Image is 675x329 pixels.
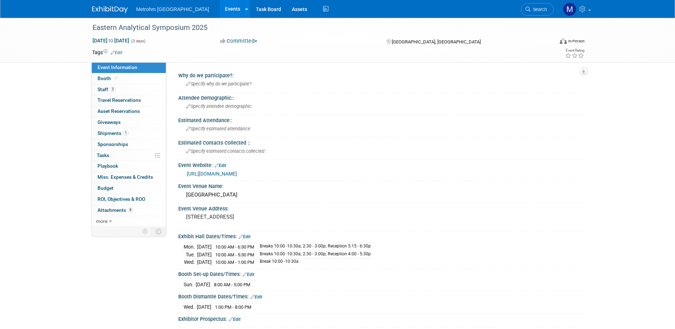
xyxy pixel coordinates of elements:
[178,231,583,240] div: Exhibit Hall Dates/Times:
[178,269,583,278] div: Booth Set-up Dates/Times:
[110,87,115,92] span: 3
[97,163,118,169] span: Playbook
[215,163,226,168] a: Edit
[97,75,119,81] span: Booth
[97,207,133,213] span: Attachments
[255,243,371,251] td: Breaks 10:00 -10:30a; 2:30 - 3:00p; Reception 5:15 - 6:30p
[111,50,122,55] a: Edit
[131,39,146,43] span: (3 days)
[151,227,166,236] td: Toggle Event Tabs
[96,218,107,224] span: more
[184,189,578,200] div: [GEOGRAPHIC_DATA]
[239,234,251,239] a: Edit
[97,141,128,147] span: Sponsorships
[107,38,114,43] span: to
[97,185,114,191] span: Budget
[114,76,118,80] i: Booth reservation complete
[186,104,253,109] span: Specify attendee demographic:
[565,49,584,52] div: Event Rating
[97,64,137,70] span: Event Information
[92,95,166,106] a: Travel Reservations
[197,251,212,258] td: [DATE]
[136,6,209,12] span: Metrohm [GEOGRAPHIC_DATA]
[218,37,260,45] button: Committed
[92,84,166,95] a: Staff3
[92,37,130,44] span: [DATE] [DATE]
[178,314,583,323] div: Exhibitor Prospectus:
[512,37,585,48] div: Event Format
[184,243,197,251] td: Mon.
[392,39,481,45] span: [GEOGRAPHIC_DATA], [GEOGRAPHIC_DATA]
[128,207,133,213] span: 8
[97,119,121,125] span: Giveaways
[90,21,543,34] div: Eastern Analytical Symposium 2025
[243,272,254,277] a: Edit
[196,281,210,288] td: [DATE]
[123,130,128,136] span: 1
[178,291,583,301] div: Booth Dismantle Dates/Times:
[184,258,197,266] td: Wed.
[187,171,237,177] a: [URL][DOMAIN_NAME]
[255,258,371,266] td: Break 10:00 -10:30a
[531,7,547,12] span: Search
[255,251,371,258] td: Breaks 10:00 -10:30a; 2:30 - 3:00p; Reception 4:00 - 5:30p
[229,317,241,322] a: Edit
[178,181,583,190] div: Event Venue Name:
[97,87,115,92] span: Staff
[97,130,128,136] span: Shipments
[184,281,196,288] td: Sun.
[178,70,583,79] div: Why do we participate?:
[97,97,141,103] span: Travel Reservations
[92,49,122,56] td: Tags
[184,303,197,311] td: Wed.
[186,126,251,131] span: Specify estimated attendance:
[97,108,140,114] span: Asset Reservations
[97,174,153,180] span: Misc. Expenses & Credits
[178,93,583,101] div: Attendee Demographic::
[92,128,166,139] a: Shipments1
[92,62,166,73] a: Event Information
[92,216,166,227] a: more
[92,73,166,84] a: Booth
[568,38,585,44] div: In-Person
[178,203,583,212] div: Event Venue Address:
[178,160,583,169] div: Event Website:
[214,282,250,287] span: 8:00 AM - 5:00 PM
[92,183,166,194] a: Budget
[197,258,212,266] td: [DATE]
[97,152,109,158] span: Tasks
[186,81,252,87] span: Specify why do we participate?
[92,205,166,216] a: Attachments8
[215,252,254,257] span: 10:00 AM - 5:30 PM
[215,260,254,265] span: 10:00 AM - 1:00 PM
[178,115,583,124] div: Estimated Attendance::
[560,38,567,44] img: Format-Inperson.png
[92,139,166,150] a: Sponsorships
[186,148,267,154] span: Specify estimated contacts collected :
[97,196,145,202] span: ROI, Objectives & ROO
[92,194,166,205] a: ROI, Objectives & ROO
[92,117,166,128] a: Giveaways
[92,161,166,172] a: Playbook
[521,3,554,16] a: Search
[184,251,197,258] td: Tue.
[251,294,262,299] a: Edit
[92,6,128,13] img: ExhibitDay
[186,214,339,220] pre: [STREET_ADDRESS]
[92,172,166,183] a: Misc. Expenses & Credits
[197,243,212,251] td: [DATE]
[215,244,254,250] span: 10:00 AM - 6:30 PM
[215,304,251,310] span: 1:00 PM - 8:00 PM
[92,106,166,117] a: Asset Reservations
[197,303,211,311] td: [DATE]
[563,2,576,16] img: Michelle Simoes
[178,137,583,146] div: Estimated Contacts Collected ::
[139,227,152,236] td: Personalize Event Tab Strip
[92,150,166,161] a: Tasks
